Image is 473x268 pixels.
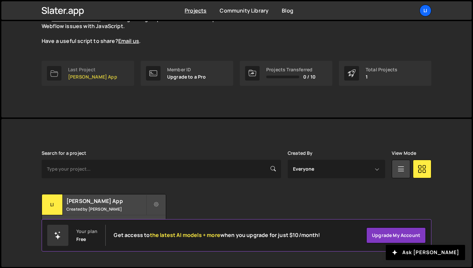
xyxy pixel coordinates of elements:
a: Email us [118,37,139,45]
label: Search for a project [42,151,86,156]
div: Your plan [76,229,97,234]
span: the latest AI models + more [150,231,220,239]
label: Created By [288,151,313,156]
span: 0 / 10 [303,74,315,80]
a: Blog [282,7,293,14]
input: Type your project... [42,160,281,178]
a: Community Library [220,7,269,14]
div: Free [76,237,86,242]
div: Last Project [68,67,117,72]
a: Li [419,5,431,17]
div: Projects Transferred [266,67,315,72]
p: The is live and growing. Explore the curated scripts to solve common Webflow issues with JavaScri... [42,15,279,45]
a: Upgrade my account [366,227,426,243]
a: Li [PERSON_NAME] App Created by [PERSON_NAME] 4 pages, last updated by [PERSON_NAME] about 16 hou... [42,194,166,235]
p: Upgrade to a Pro [167,74,206,80]
a: Projects [185,7,206,14]
div: Member ID [167,67,206,72]
a: Last Project [PERSON_NAME] App [42,61,134,86]
p: [PERSON_NAME] App [68,74,117,80]
div: Total Projects [366,67,397,72]
button: Ask [PERSON_NAME] [386,245,465,260]
h2: Get access to when you upgrade for just $10/month! [114,232,320,238]
h2: [PERSON_NAME] App [66,197,146,205]
div: Li [42,194,63,215]
p: 1 [366,74,397,80]
div: 4 pages, last updated by [PERSON_NAME] about 16 hours ago [42,215,166,235]
small: Created by [PERSON_NAME] [66,206,146,212]
label: View Mode [392,151,416,156]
